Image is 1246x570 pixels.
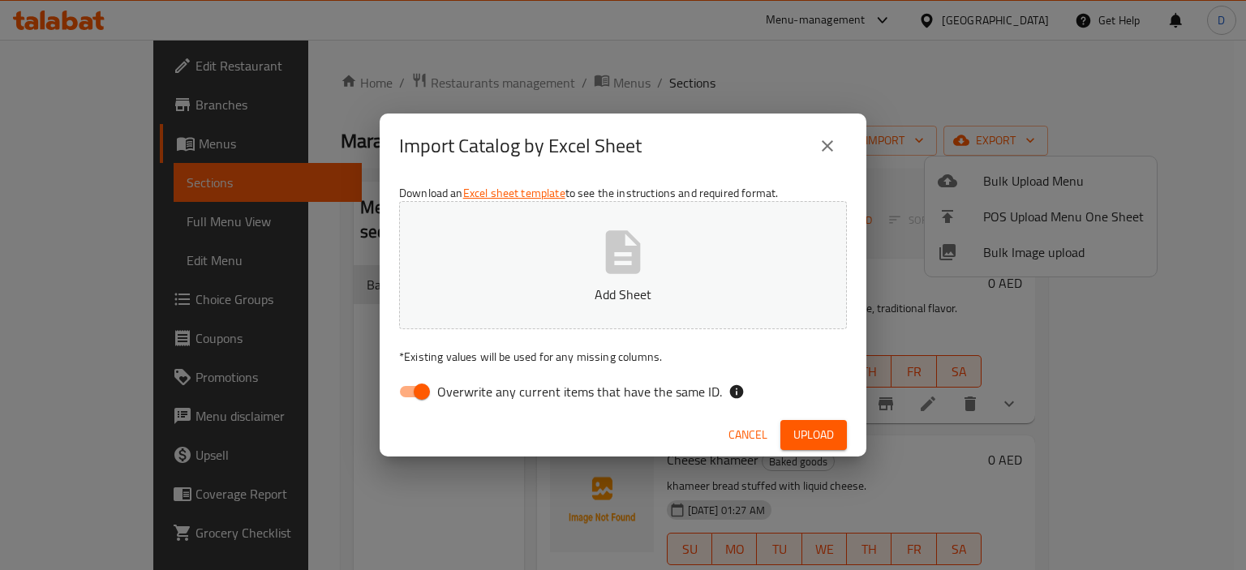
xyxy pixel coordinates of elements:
button: Upload [780,420,847,450]
p: Add Sheet [424,285,822,304]
span: Overwrite any current items that have the same ID. [437,382,722,401]
button: close [808,126,847,165]
a: Excel sheet template [463,182,565,204]
div: Download an to see the instructions and required format. [380,178,866,414]
p: Existing values will be used for any missing columns. [399,349,847,365]
span: Upload [793,425,834,445]
h2: Import Catalog by Excel Sheet [399,133,642,159]
span: Cancel [728,425,767,445]
button: Add Sheet [399,201,847,329]
button: Cancel [722,420,774,450]
svg: If the overwrite option isn't selected, then the items that match an existing ID will be ignored ... [728,384,745,400]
